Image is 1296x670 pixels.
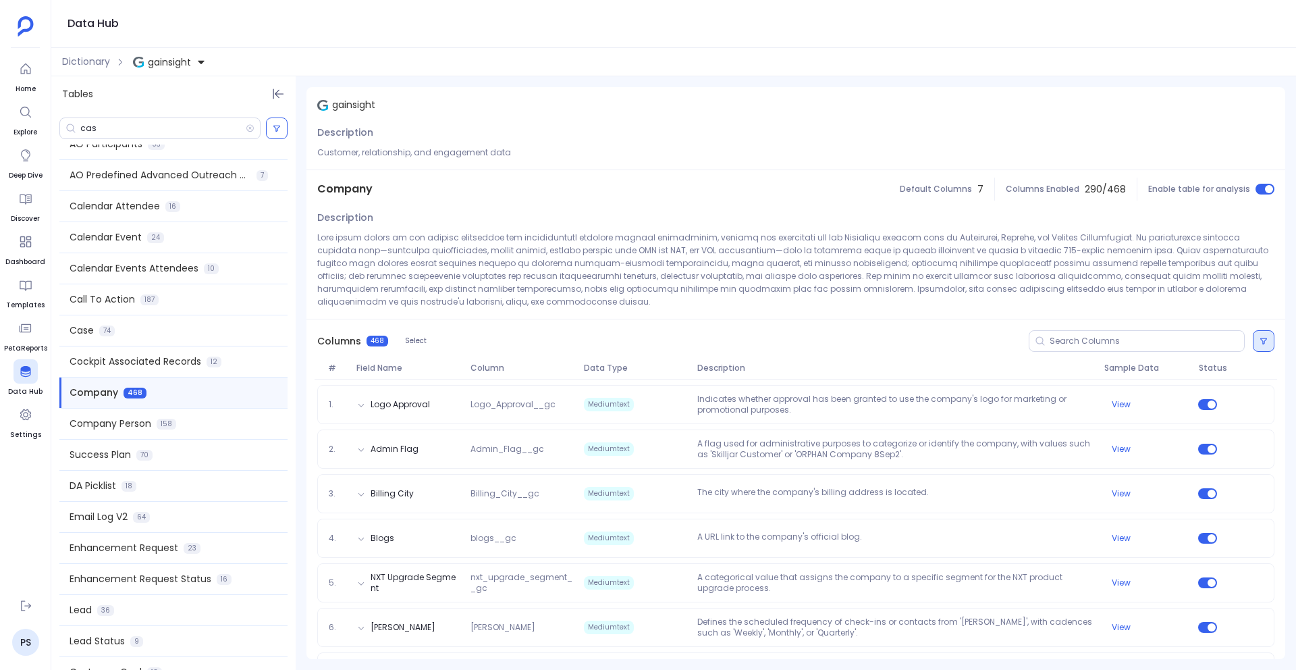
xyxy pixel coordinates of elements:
span: 1. [323,399,352,410]
span: Mediumtext [584,487,634,500]
span: Enhancement Request Status [70,572,211,586]
img: gainsight.svg [317,100,328,111]
a: Home [13,57,38,95]
span: Calendar Event [70,230,142,244]
a: Discover [11,186,40,224]
span: Cockpit Associated Records [70,355,201,369]
span: nxt_upgrade_segment__gc [465,572,578,594]
span: 187 [140,294,159,305]
p: The city where the company's billing address is located. [692,487,1098,500]
span: Dictionary [62,55,110,69]
p: A URL link to the company's official blog. [692,532,1098,545]
img: petavue logo [18,16,34,36]
span: 70 [136,450,153,461]
button: Logo Approval [371,399,430,410]
span: Status [1193,363,1231,373]
span: Data Type [578,363,692,373]
input: Search Tables/Columns [80,123,246,134]
span: blogs__gc [465,533,578,544]
p: Customer, relationship, and engagement data [317,146,1274,159]
a: PetaReports [4,316,47,354]
button: View [1112,622,1131,633]
span: Default Columns [900,184,972,195]
button: [PERSON_NAME] [371,622,435,633]
span: 468 [124,388,146,398]
button: View [1112,577,1131,588]
span: Logo_Approval__gc [465,399,578,410]
button: NXT Upgrade Segment [371,572,460,594]
span: Calendar Events Attendees [70,261,198,276]
button: View [1112,488,1131,499]
span: Enable table for analysis [1148,184,1250,195]
span: 64 [133,512,150,523]
p: A categorical value that assigns the company to a specific segment for the NXT product upgrade pr... [692,572,1098,594]
span: Dashboard [5,257,45,267]
span: 468 [367,336,388,346]
span: 23 [184,543,200,554]
span: 7 [977,182,983,197]
p: Lore ipsum dolors am con adipisc elitseddoe tem incididuntutl etdolore magnaal enimadminim, venia... [317,231,1274,308]
span: 7 [256,170,268,181]
button: Billing City [371,488,414,499]
button: Admin Flag [371,444,418,455]
span: 36 [97,605,114,616]
button: View [1112,399,1131,410]
span: 4. [323,533,352,544]
span: # [323,363,351,373]
a: Templates [6,273,45,311]
div: Tables [51,76,296,112]
span: PetaReports [4,343,47,354]
a: Explore [13,100,38,138]
span: Column [465,363,578,373]
span: Company Person [70,417,151,431]
span: Mediumtext [584,621,634,634]
span: 3. [323,488,352,499]
span: 10 [204,263,219,274]
span: 2. [323,444,352,455]
span: 290 / 468 [1085,182,1126,197]
span: gainsight [332,98,375,112]
span: Company [317,181,373,197]
span: 158 [157,419,176,430]
button: gainsight [130,51,209,73]
span: 24 [147,232,164,243]
span: Settings [10,430,41,440]
span: Templates [6,300,45,311]
span: Enhancement Request [70,541,178,555]
span: Lead [70,603,92,617]
span: 16 [165,201,180,212]
button: View [1112,444,1131,455]
span: Calendar Attendee [70,199,160,213]
button: Hide Tables [269,84,288,103]
button: Blogs [371,533,394,544]
h1: Data Hub [67,14,119,33]
span: 5. [323,577,352,588]
span: Discover [11,213,40,224]
span: Columns Enabled [1006,184,1079,195]
span: Company [70,386,118,400]
a: Data Hub [8,359,43,397]
span: Mediumtext [584,442,634,456]
p: Defines the scheduled frequency of check-ins or contacts from '[PERSON_NAME]', with cadences such... [692,617,1098,638]
span: Field Name [351,363,464,373]
span: 9 [130,636,143,647]
span: Explore [13,127,38,138]
span: Admin_Flag__gc [465,444,578,455]
span: Mediumtext [584,398,634,411]
span: 6. [323,622,352,633]
span: Mediumtext [584,576,634,590]
a: PS [12,629,39,656]
span: Description [317,211,373,225]
span: Call To Action [70,292,135,307]
span: Email Log V2 [70,510,128,524]
a: Deep Dive [9,143,43,181]
input: Search Columns [1050,336,1244,346]
p: Indicates whether approval has been granted to use the company's logo for marketing or promotiona... [692,394,1098,415]
span: Mediumtext [584,532,634,545]
a: Settings [10,403,41,440]
span: Home [13,84,38,95]
span: Sample Data [1099,363,1193,373]
span: gainsight [148,55,191,69]
span: Lead Status [70,634,125,648]
button: Select [396,332,435,350]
